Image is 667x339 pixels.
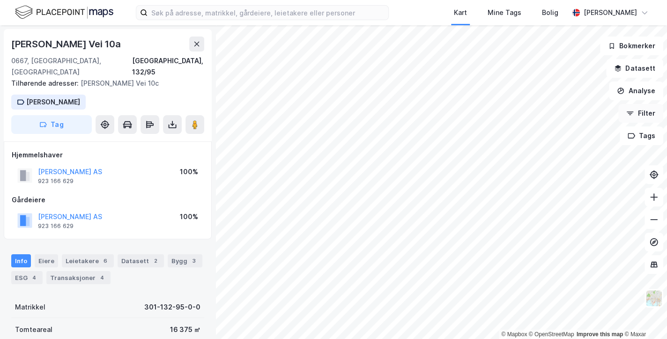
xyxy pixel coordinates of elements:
img: logo.f888ab2527a4732fd821a326f86c7f29.svg [15,4,113,21]
div: 923 166 629 [38,222,74,230]
div: 6 [101,256,110,265]
a: OpenStreetMap [529,331,574,338]
div: Matrikkel [15,302,45,313]
div: Datasett [118,254,164,267]
div: 16 375 ㎡ [170,324,200,335]
div: 4 [30,273,39,282]
div: 301-132-95-0-0 [144,302,200,313]
input: Søk på adresse, matrikkel, gårdeiere, leietakere eller personer [148,6,388,20]
button: Bokmerker [600,37,663,55]
div: ESG [11,271,43,284]
div: [PERSON_NAME] Vei 10a [11,37,123,52]
button: Tags [620,126,663,145]
div: Leietakere [62,254,114,267]
div: 923 166 629 [38,177,74,185]
div: Bygg [168,254,202,267]
button: Analyse [609,81,663,100]
a: Improve this map [577,331,623,338]
div: [PERSON_NAME] [26,96,80,108]
div: Bolig [542,7,558,18]
div: 100% [180,211,198,222]
div: Mine Tags [488,7,521,18]
div: Tomteareal [15,324,52,335]
div: Kart [454,7,467,18]
div: [PERSON_NAME] [584,7,637,18]
a: Mapbox [501,331,527,338]
button: Tag [11,115,92,134]
img: Z [645,289,663,307]
div: Gårdeiere [12,194,204,206]
div: Info [11,254,31,267]
div: 100% [180,166,198,177]
div: Hjemmelshaver [12,149,204,161]
button: Datasett [606,59,663,78]
div: 3 [189,256,199,265]
iframe: Chat Widget [620,294,667,339]
span: Tilhørende adresser: [11,79,81,87]
div: [GEOGRAPHIC_DATA], 132/95 [132,55,204,78]
div: Eiere [35,254,58,267]
div: Kontrollprogram for chat [620,294,667,339]
div: 4 [97,273,107,282]
button: Filter [618,104,663,123]
div: [PERSON_NAME] Vei 10c [11,78,197,89]
div: 2 [151,256,160,265]
div: Transaksjoner [46,271,111,284]
div: 0667, [GEOGRAPHIC_DATA], [GEOGRAPHIC_DATA] [11,55,132,78]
